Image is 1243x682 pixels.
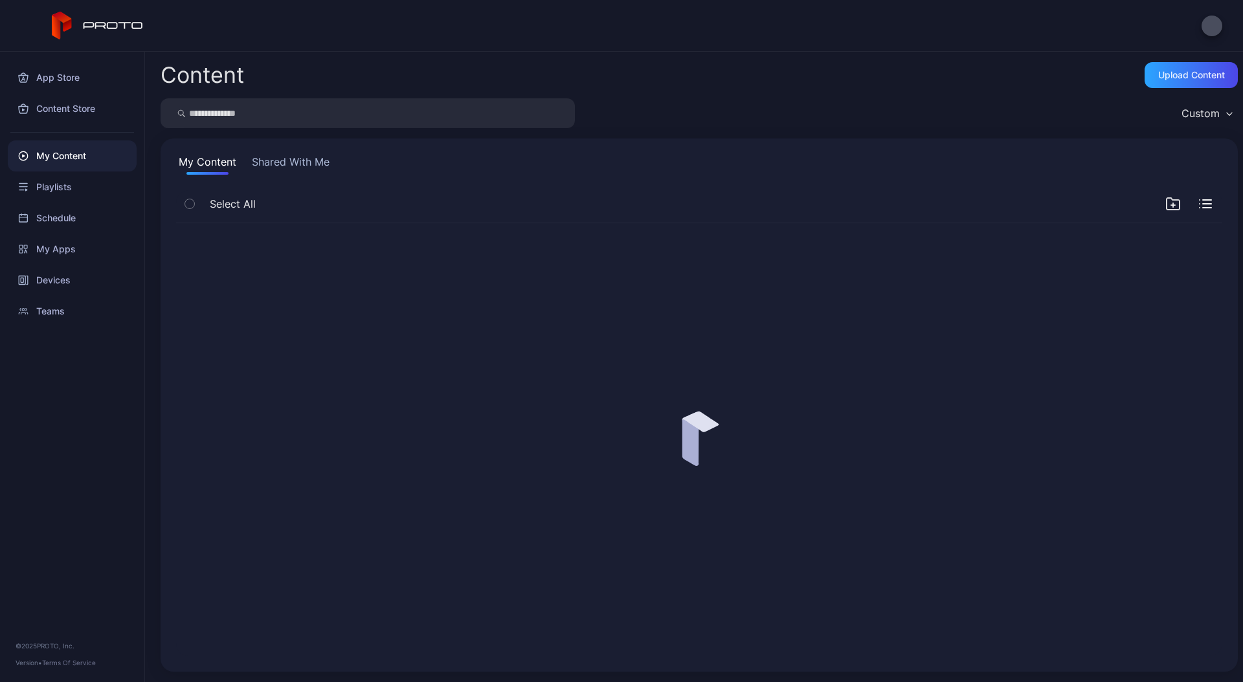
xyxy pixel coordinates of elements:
button: Upload Content [1145,62,1238,88]
a: Schedule [8,203,137,234]
span: Select All [210,196,256,212]
div: Content [161,64,244,86]
a: My Content [8,140,137,171]
a: My Apps [8,234,137,265]
a: Terms Of Service [42,659,96,666]
a: Content Store [8,93,137,124]
a: App Store [8,62,137,93]
span: Version • [16,659,42,666]
a: Teams [8,296,137,327]
a: Devices [8,265,137,296]
div: © 2025 PROTO, Inc. [16,641,129,651]
button: My Content [176,154,239,175]
div: Upload Content [1158,70,1225,80]
div: Custom [1181,107,1220,120]
a: Playlists [8,171,137,203]
button: Shared With Me [249,154,332,175]
button: Custom [1175,98,1238,128]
